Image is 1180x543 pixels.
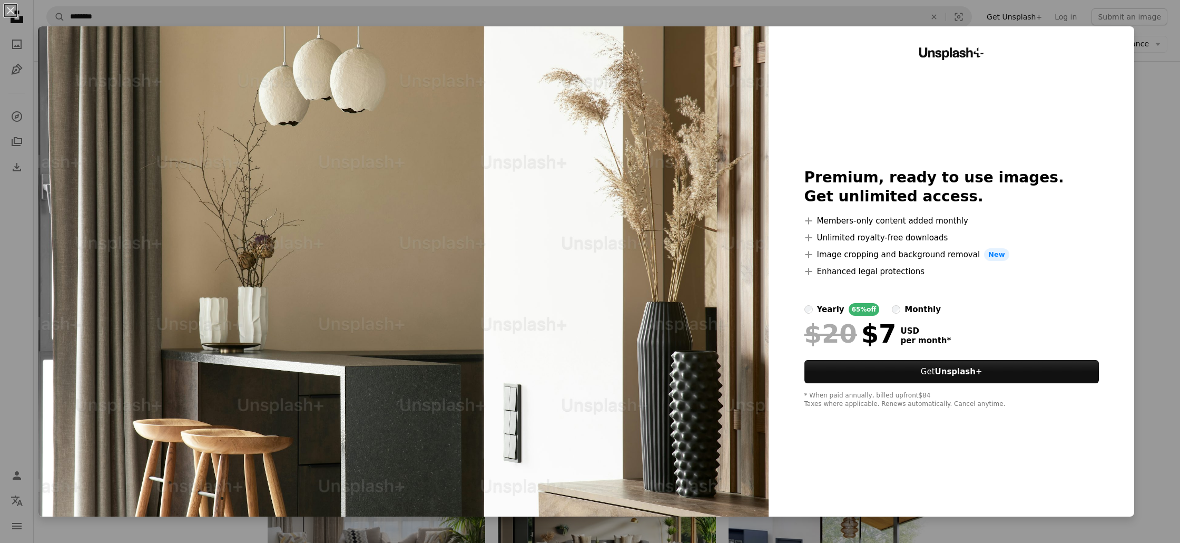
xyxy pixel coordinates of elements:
[804,360,1099,383] button: GetUnsplash+
[892,305,900,314] input: monthly
[849,303,880,316] div: 65% off
[904,303,941,316] div: monthly
[804,248,1099,261] li: Image cropping and background removal
[804,168,1099,206] h2: Premium, ready to use images. Get unlimited access.
[901,326,951,336] span: USD
[804,320,857,347] span: $20
[935,367,982,376] strong: Unsplash+
[901,336,951,345] span: per month *
[804,305,813,314] input: yearly65%off
[804,215,1099,227] li: Members-only content added monthly
[804,392,1099,409] div: * When paid annually, billed upfront $84 Taxes where applicable. Renews automatically. Cancel any...
[804,231,1099,244] li: Unlimited royalty-free downloads
[984,248,1009,261] span: New
[804,320,897,347] div: $7
[804,265,1099,278] li: Enhanced legal protections
[817,303,844,316] div: yearly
